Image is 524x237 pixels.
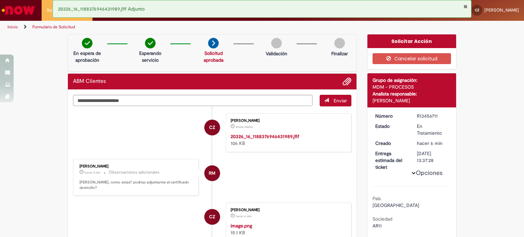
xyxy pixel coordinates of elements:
[373,77,451,84] div: Grupo de asignación:
[209,165,215,181] span: RM
[79,180,193,190] p: [PERSON_NAME], como estas? podrías adjuntarme el certificado domicilio?
[73,95,312,106] textarea: Escriba aquí su mensaje…
[320,95,351,106] button: Enviar
[209,209,215,225] span: CZ
[204,120,220,135] div: Carola Zocher
[204,165,220,181] div: Rodrigo Monzon
[73,78,106,85] h2: ABM Clientes Historial de tickets
[8,24,18,30] a: Inicio
[373,223,382,229] span: AR11
[373,216,392,222] b: Sociedad
[417,123,449,136] div: En Tratamiento
[370,150,412,171] dt: Entrega estimada del ticket
[417,140,442,146] time: 28/08/2025 10:34:26
[373,195,381,202] b: País
[266,50,287,57] p: Validación
[370,123,412,130] dt: Estado
[373,53,451,64] button: Cancelar solicitud
[367,34,456,48] div: Solicitar Acción
[109,169,160,175] small: Observaciones adicionales
[236,125,253,129] span: ahora mismo
[373,202,419,208] span: [GEOGRAPHIC_DATA]
[231,222,344,236] div: 15.1 KB
[85,171,100,175] span: hacer 3 min
[463,4,468,9] button: Cerrar notificación
[331,50,348,57] p: Finalizar
[475,8,479,12] span: CZ
[417,140,442,146] span: hacer 6 min
[484,7,519,13] span: [PERSON_NAME]
[231,133,299,139] a: 20326_16_1188376946431989.jfif
[79,164,193,168] div: [PERSON_NAME]
[204,209,220,225] div: Carola Zocher
[373,97,451,104] div: [PERSON_NAME]
[47,7,69,14] span: Solicitudes
[1,3,36,17] img: ServiceNow
[231,223,252,229] a: image.png
[334,38,345,48] img: img-circle-grey.png
[236,125,253,129] time: 28/08/2025 10:40:10
[334,98,347,104] span: Enviar
[370,113,412,119] dt: Número
[208,38,219,48] img: arrow-next.png
[145,38,156,48] img: check-circle-green.png
[373,84,451,90] div: MDM - PROCESOS
[134,50,167,63] p: Esperando servicio
[71,50,104,63] p: En espera de aprobación
[5,21,344,33] ul: Rutas de acceso a la página
[373,90,451,97] div: Analista responsable:
[343,77,351,86] button: Agregar archivos adjuntos
[236,214,251,218] time: 28/08/2025 10:34:04
[370,140,412,147] dt: Creado
[85,171,100,175] time: 28/08/2025 10:37:11
[231,208,344,212] div: [PERSON_NAME]
[417,113,449,119] div: R13456711
[417,150,449,164] div: [DATE] 13:37:28
[417,140,449,147] div: 28/08/2025 10:34:26
[82,38,92,48] img: check-circle-green.png
[231,133,344,147] div: 106 KB
[204,50,223,63] a: Solicitud aprobada
[58,6,145,12] span: 20326_16_1188376946431989.jfif Adjunto
[271,38,282,48] img: img-circle-grey.png
[32,24,75,30] a: Formulário de Solicitud
[209,119,215,136] span: CZ
[236,214,251,218] span: hacer 6 min
[231,119,344,123] div: [PERSON_NAME]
